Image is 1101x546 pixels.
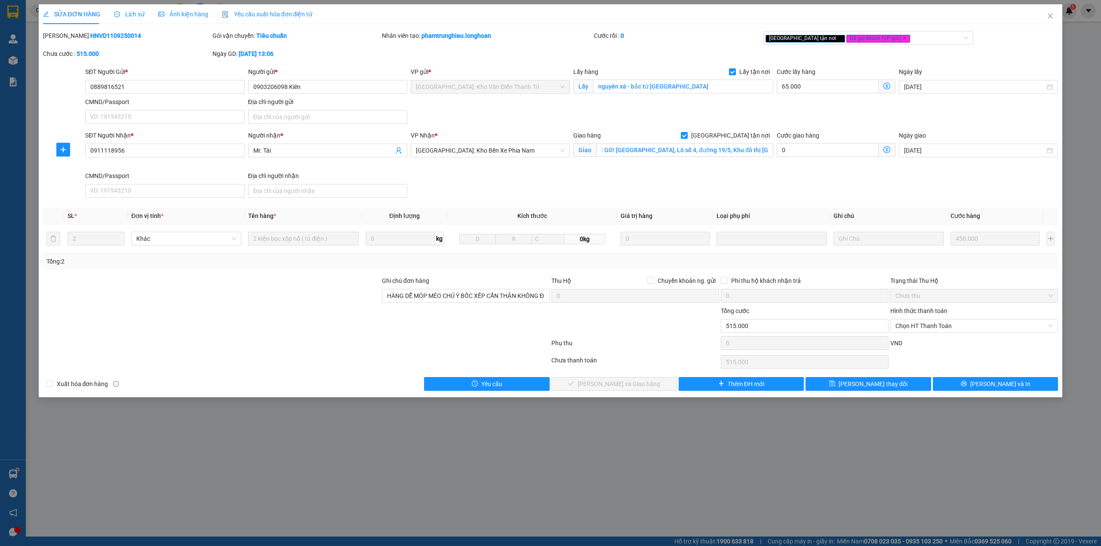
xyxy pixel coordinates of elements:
button: check[PERSON_NAME] và Giao hàng [551,377,677,391]
th: Ghi chú [830,208,947,224]
span: close [837,36,842,40]
span: Xuất hóa đơn hàng [53,379,112,389]
div: Phụ thu [550,338,720,353]
input: Ghi chú đơn hàng [382,289,550,303]
span: plus [57,146,70,153]
span: dollar-circle [883,146,890,153]
div: Người gửi [248,67,407,77]
span: user-add [395,147,402,154]
span: exclamation-circle [472,380,478,387]
b: phamtrunghieu.longhoan [421,32,491,39]
span: Phí thu hộ khách nhận trả [728,276,804,285]
span: Giá trị hàng [621,212,652,219]
span: Kích thước [517,212,547,219]
div: SĐT Người Gửi [85,67,244,77]
span: Đơn vị tính [131,212,163,219]
span: Lấy hàng [573,68,598,75]
button: plus [56,143,70,156]
b: [DATE] 13:06 [239,50,274,57]
span: dollar-circle [883,83,890,89]
label: Ngày lấy [899,68,922,75]
input: Ngày giao [904,146,1045,155]
span: Lịch sử [114,11,145,18]
input: Ngày lấy [904,82,1045,92]
span: Cước hàng [950,212,980,219]
div: Cước rồi : [594,31,762,40]
div: VP gửi [411,67,570,77]
span: Lấy [573,80,593,93]
span: [PERSON_NAME] thay đổi [839,379,907,389]
button: plusThêm ĐH mới [679,377,804,391]
span: printer [961,380,967,387]
span: Chọn HT Thanh Toán [895,319,1053,332]
div: Địa chỉ người gửi [248,97,407,107]
button: Close [1038,4,1062,28]
span: clock-circle [114,11,120,17]
span: close [902,36,907,40]
span: [PERSON_NAME] và In [970,379,1030,389]
span: SL [68,212,74,219]
span: Giao hàng [573,132,601,139]
div: SĐT Người Nhận [85,131,244,140]
span: Khác [136,232,236,245]
span: close [1047,12,1054,19]
th: Loại phụ phí [713,208,830,224]
span: edit [43,11,49,17]
button: save[PERSON_NAME] thay đổi [806,377,931,391]
span: Chuyển khoản ng. gửi [654,276,719,285]
span: SỬA ĐƠN HÀNG [43,11,100,18]
span: picture [158,11,164,17]
label: Ngày giao [899,132,926,139]
span: Thêm ĐH mới [728,379,764,389]
span: 0kg [565,234,605,244]
label: Hình thức thanh toán [890,307,947,314]
span: Yêu cầu [481,379,502,389]
button: printer[PERSON_NAME] và In [933,377,1058,391]
label: Ghi chú đơn hàng [382,277,429,284]
label: Cước lấy hàng [777,68,815,75]
div: Trạng thái Thu Hộ [890,276,1058,285]
input: Cước lấy hàng [777,80,879,93]
div: Tổng: 2 [46,257,424,266]
b: 515.000 [77,50,99,57]
input: R [495,234,532,244]
div: [PERSON_NAME]: [43,31,211,40]
span: info-circle [113,381,119,387]
span: save [829,380,835,387]
span: Nha Trang: Kho Bến Xe Phía Nam [416,144,565,157]
div: CMND/Passport [85,97,244,107]
button: delete [46,232,60,245]
input: 0 [950,232,1039,245]
input: D [459,234,496,244]
span: Yêu cầu xuất hóa đơn điện tử [222,11,313,18]
span: Ảnh kiện hàng [158,11,208,18]
b: HNVD1109250014 [90,32,141,39]
label: Cước giao hàng [777,132,819,139]
input: Lấy tận nơi [593,80,773,93]
span: VND [890,340,902,347]
span: [GEOGRAPHIC_DATA] tận nơi [688,131,773,140]
input: 0 [621,232,710,245]
button: exclamation-circleYêu cầu [424,377,550,391]
span: Hà Nội: Kho Văn Điển Thanh Trì [416,80,565,93]
input: Cước giao hàng [777,143,879,157]
img: icon [222,11,229,18]
span: VP Nhận [411,132,435,139]
span: plus [718,380,724,387]
span: Tên hàng [248,212,276,219]
input: C [532,234,565,244]
input: Địa chỉ của người nhận [248,184,407,198]
div: Ngày GD: [212,49,380,58]
input: VD: Bàn, Ghế [248,232,358,245]
div: Người nhận [248,131,407,140]
span: Thu Hộ [551,277,571,284]
span: [GEOGRAPHIC_DATA] tận nơi [766,35,845,43]
button: plus [1046,232,1055,245]
div: CMND/Passport [85,171,244,181]
span: Định lượng [389,212,420,219]
span: Lấy tận nơi [736,67,773,77]
input: Ghi Chú [833,232,944,245]
b: 0 [621,32,624,39]
input: Địa chỉ của người gửi [248,110,407,124]
b: Tiêu chuẩn [256,32,287,39]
